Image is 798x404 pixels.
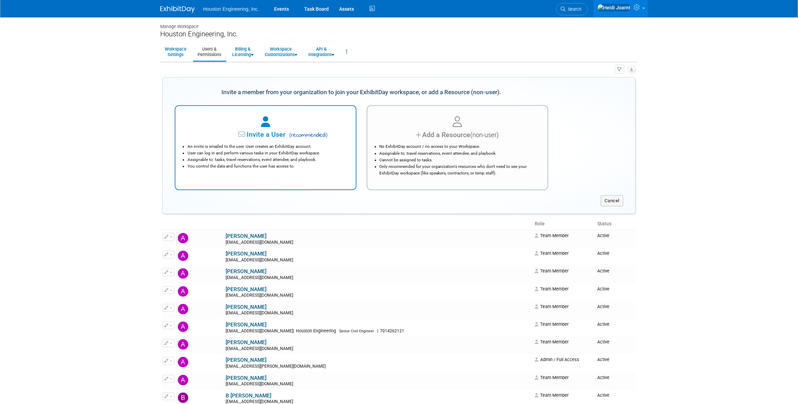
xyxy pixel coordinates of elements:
[178,357,188,367] img: Ali Ringheimer
[160,43,191,60] a: WorkspaceSettings
[160,6,195,13] img: ExhibitDay
[339,329,374,333] span: Senior Civil Engineer
[377,329,378,333] span: |
[597,251,609,256] span: Active
[193,43,226,60] a: Users &Permissions
[535,339,569,344] span: Team Member
[203,6,259,12] span: Houston Engineering, Inc.
[287,131,328,140] span: recommended
[595,218,636,230] th: Status
[380,150,539,157] li: Assignable to: travel reservations, event attendee, and playbook.
[178,322,188,332] img: Alan Kemmet
[228,43,258,60] a: Billing &Licensing
[226,322,266,328] a: [PERSON_NAME]
[532,218,595,230] th: Role
[188,163,347,170] li: You control the data and functions the user has access to.
[226,240,531,245] div: [EMAIL_ADDRESS][DOMAIN_NAME]
[226,346,531,352] div: [EMAIL_ADDRESS][DOMAIN_NAME]
[226,258,531,263] div: [EMAIL_ADDRESS][DOMAIN_NAME]
[226,329,531,334] div: [EMAIL_ADDRESS][DOMAIN_NAME]
[378,329,406,333] span: 7014262121
[535,375,569,380] span: Team Member
[226,357,266,363] a: [PERSON_NAME]
[556,3,588,15] a: Search
[289,132,291,138] span: (
[226,339,266,345] a: [PERSON_NAME]
[203,131,285,138] span: Invite a User
[178,375,188,385] img: Ann Stratton
[188,156,347,163] li: Assignable to: tasks, travel reservations, event attendee, and playbook.
[160,30,638,38] div: Houston Engineering, Inc.
[597,357,609,362] span: Active
[260,43,302,60] a: WorkspaceCustomizations
[597,339,609,344] span: Active
[597,322,609,327] span: Active
[178,339,188,350] img: Alex Schmidt
[535,233,569,238] span: Team Member
[470,131,499,139] span: (non-user)
[178,268,188,279] img: Adam Pawelk
[380,163,539,177] li: Only recommended for your organization's resources who don't need to see your ExhibitDay workspac...
[178,286,188,297] img: Adam Ruud
[535,393,569,398] span: Team Member
[226,268,266,275] a: [PERSON_NAME]
[188,143,347,150] li: An invite is emailed to the user. User creates an ExhibitDay account.
[178,233,188,243] img: Aaron Carrell
[380,157,539,163] li: Cannot be assigned to tasks.
[226,286,266,293] a: [PERSON_NAME]
[326,132,328,138] span: )
[597,286,609,291] span: Active
[178,393,188,403] img: B Peschong
[535,251,569,256] span: Team Member
[178,251,188,261] img: Aaron Frankl
[226,375,266,381] a: [PERSON_NAME]
[597,375,609,380] span: Active
[178,304,188,314] img: Adam Walker
[535,357,580,362] span: Admin / Full Access
[226,393,271,399] a: B [PERSON_NAME]
[160,17,638,30] div: Manage Workspace
[597,393,609,398] span: Active
[597,304,609,309] span: Active
[380,143,539,150] li: No ExhibitDay account / no access to your Workspace.
[226,304,266,310] a: [PERSON_NAME]
[565,7,581,12] span: Search
[535,268,569,273] span: Team Member
[226,233,266,239] a: [PERSON_NAME]
[597,268,609,273] span: Active
[294,329,338,333] span: Houston Engineering
[175,85,548,100] div: Invite a member from your organization to join your ExhibitDay workspace, or add a Resource (non-...
[535,322,569,327] span: Team Member
[535,286,569,291] span: Team Member
[226,381,531,387] div: [EMAIL_ADDRESS][DOMAIN_NAME]
[304,43,339,60] a: API &Integrations
[293,329,294,333] span: |
[226,293,531,298] div: [EMAIL_ADDRESS][DOMAIN_NAME]
[188,150,347,156] li: User can log in and perform various tasks in your ExhibitDay workspace.
[376,130,539,140] div: Add a Resource
[226,275,531,281] div: [EMAIL_ADDRESS][DOMAIN_NAME]
[226,311,531,316] div: [EMAIL_ADDRESS][DOMAIN_NAME]
[226,251,266,257] a: [PERSON_NAME]
[601,195,623,206] button: Cancel
[597,4,631,11] img: Heidi Joarnt
[535,304,569,309] span: Team Member
[226,364,531,369] div: [EMAIL_ADDRESS][PERSON_NAME][DOMAIN_NAME]
[597,233,609,238] span: Active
